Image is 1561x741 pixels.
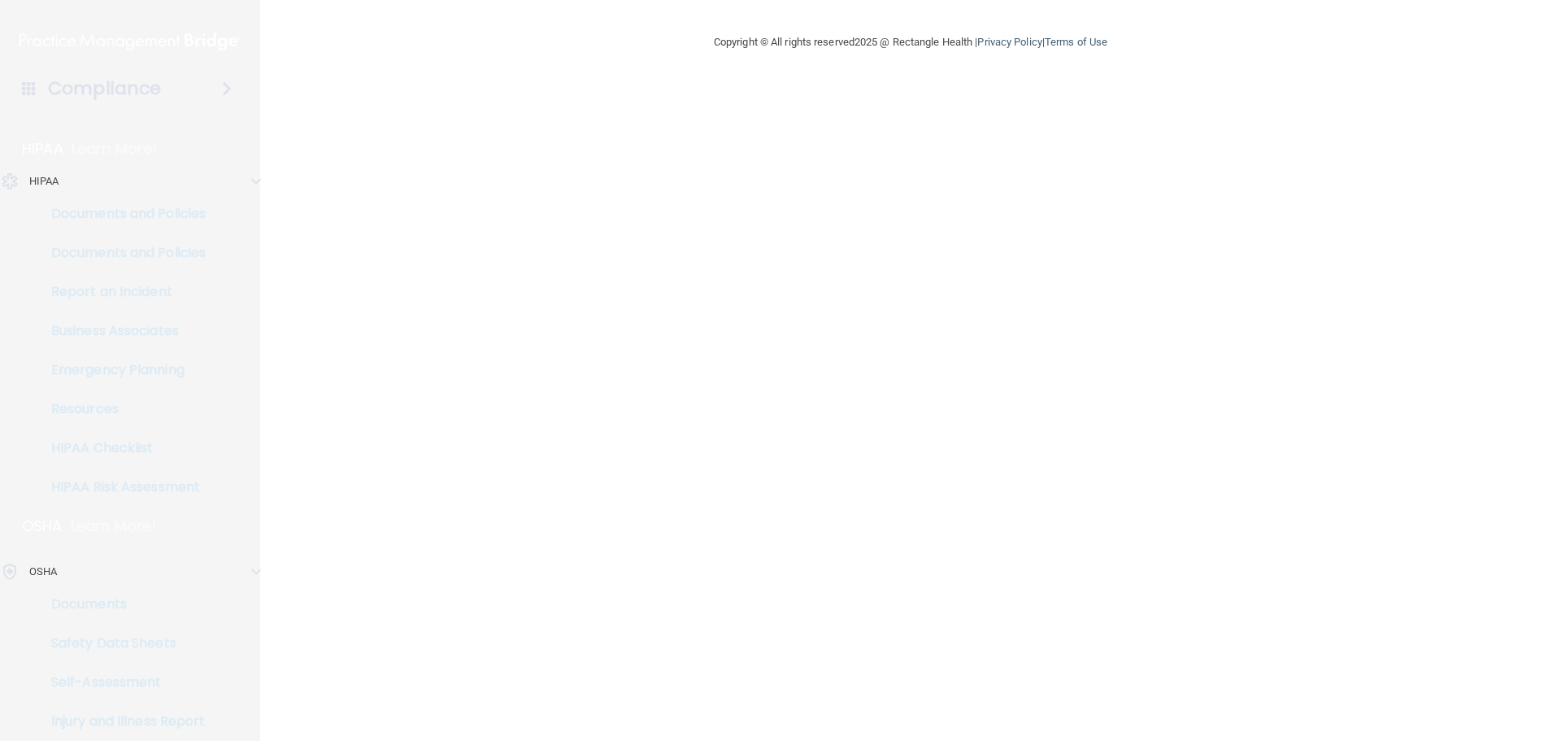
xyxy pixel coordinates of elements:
p: Resources [11,401,233,417]
p: HIPAA Risk Assessment [11,479,233,495]
p: Self-Assessment [11,674,233,691]
p: Learn More! [71,517,157,536]
p: Injury and Illness Report [11,713,233,730]
p: OSHA [22,517,63,536]
h4: Compliance [48,77,161,100]
p: HIPAA [22,139,63,159]
p: Emergency Planning [11,362,233,378]
p: Report an Incident [11,284,233,300]
p: Documents and Policies [11,245,233,261]
img: PMB logo [20,25,241,58]
a: Privacy Policy [977,36,1041,48]
a: Terms of Use [1045,36,1107,48]
p: Safety Data Sheets [11,635,233,652]
p: Documents and Policies [11,206,233,222]
p: OSHA [29,562,57,582]
p: HIPAA [29,172,59,191]
p: HIPAA Checklist [11,440,233,456]
p: Learn More! [72,139,158,159]
p: Documents [11,596,233,612]
p: Business Associates [11,323,233,339]
div: Copyright © All rights reserved 2025 @ Rectangle Health | | [614,16,1207,68]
